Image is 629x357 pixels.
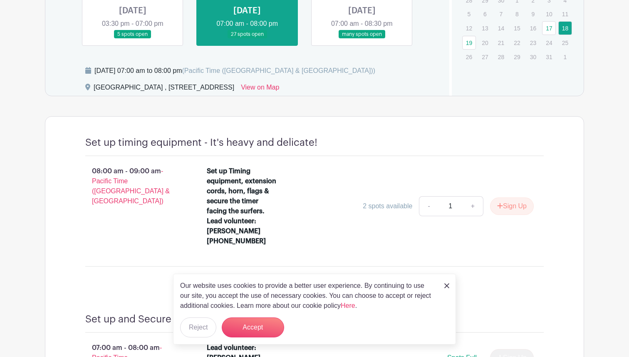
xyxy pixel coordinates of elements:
[526,7,540,20] p: 9
[222,317,284,337] button: Accept
[510,7,524,20] p: 8
[363,201,412,211] div: 2 spots available
[558,36,572,49] p: 25
[462,7,476,20] p: 5
[419,196,438,216] a: -
[462,36,476,50] a: 19
[478,50,492,63] p: 27
[478,36,492,49] p: 20
[94,82,234,96] div: [GEOGRAPHIC_DATA] , [STREET_ADDRESS]
[526,50,540,63] p: 30
[444,283,449,288] img: close_button-5f87c8562297e5c2d7936805f587ecaba9071eb48480494691a3f1689db116b3.svg
[494,7,508,20] p: 7
[510,36,524,49] p: 22
[510,22,524,35] p: 15
[494,36,508,49] p: 21
[526,22,540,35] p: 16
[94,66,375,76] div: [DATE] 07:00 am to 08:00 pm
[542,50,556,63] p: 31
[180,281,436,311] p: Our website uses cookies to provide a better user experience. By continuing to use our site, you ...
[494,50,508,63] p: 28
[463,196,483,216] a: +
[478,22,492,35] p: 13
[526,36,540,49] p: 23
[207,166,279,246] div: Set up Timing equipment, extension cords, horn, flags & secure the timer facing the surfers. Lead...
[462,22,476,35] p: 12
[478,7,492,20] p: 6
[510,50,524,63] p: 29
[490,197,534,215] button: Sign Up
[182,67,375,74] span: (Pacific Time ([GEOGRAPHIC_DATA] & [GEOGRAPHIC_DATA]))
[462,50,476,63] p: 26
[241,82,279,96] a: View on Map
[558,7,572,20] p: 11
[341,302,355,309] a: Here
[542,21,556,35] a: 17
[558,50,572,63] p: 1
[85,137,317,149] h4: Set up timing equipment - It's heavy and delicate!
[85,313,257,325] h4: Set up and Secure Surfboard Display
[180,317,216,337] button: Reject
[558,21,572,35] a: 18
[542,36,556,49] p: 24
[494,22,508,35] p: 14
[72,163,193,210] p: 08:00 am - 09:00 am
[542,7,556,20] p: 10
[92,167,170,205] span: - Pacific Time ([GEOGRAPHIC_DATA] & [GEOGRAPHIC_DATA])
